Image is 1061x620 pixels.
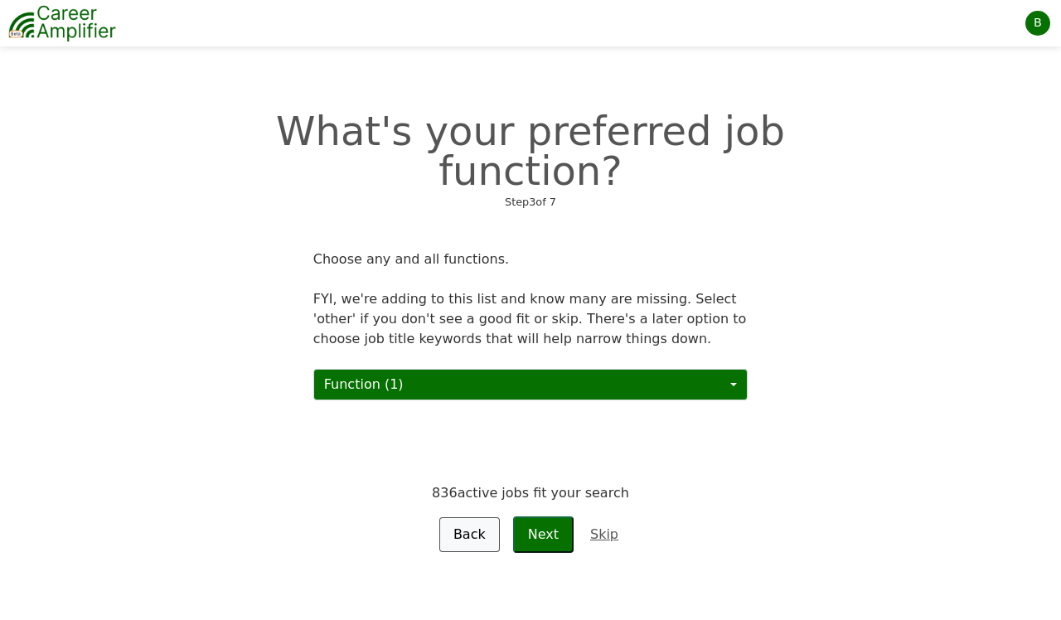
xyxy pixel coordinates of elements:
img: career-amplifier-logo.png [8,2,116,44]
div: B [1025,11,1050,36]
div: 836 active jobs fit your search [303,483,758,503]
button: Function (1) [313,369,748,400]
div: What's your preferred job function? [175,111,887,191]
a: Back [439,517,500,552]
div: Step 3 of 7 [175,197,887,208]
div: Choose any and all functions. FYI, we're adding to this list and know many are missing. Select 'o... [293,249,768,349]
a: Skip [580,525,628,545]
button: Next [513,516,574,553]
